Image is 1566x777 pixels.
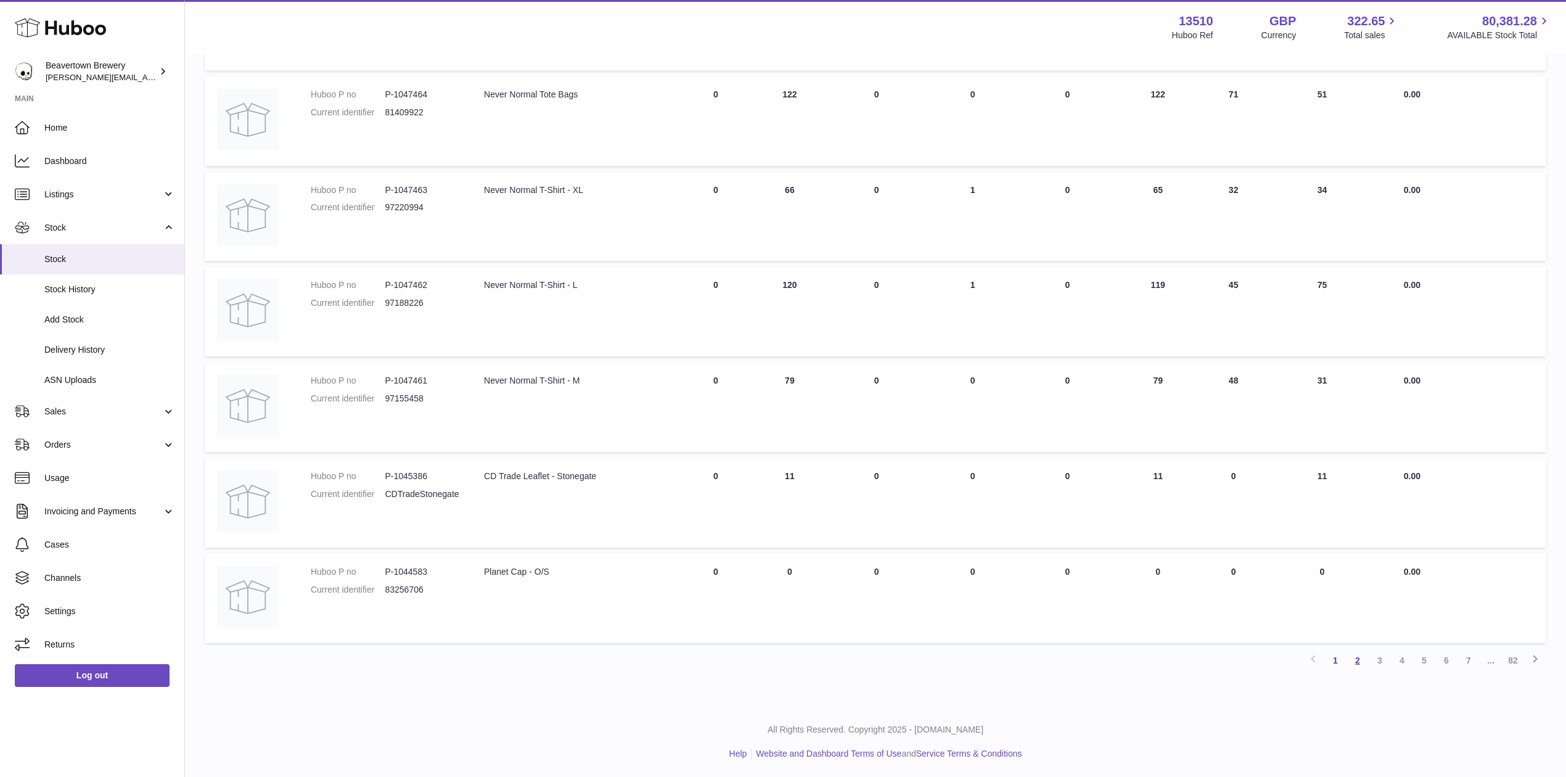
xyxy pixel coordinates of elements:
[1200,76,1267,166] td: 71
[1179,13,1213,30] strong: 13510
[1344,13,1399,41] a: 322.65 Total sales
[1267,458,1377,548] td: 11
[311,375,385,387] dt: Huboo P no
[484,184,666,196] div: Never Normal T-Shirt - XL
[217,89,279,150] img: product image
[753,172,827,261] td: 66
[1267,363,1377,452] td: 31
[44,189,162,200] span: Listings
[44,506,162,517] span: Invoicing and Payments
[753,76,827,166] td: 122
[484,566,666,578] div: Planet Cap - O/S
[1116,76,1200,166] td: 122
[311,279,385,291] dt: Huboo P no
[1447,13,1551,41] a: 80,381.28 AVAILABLE Stock Total
[1347,649,1369,672] a: 2
[753,554,827,643] td: 0
[1065,185,1070,195] span: 0
[1391,649,1413,672] a: 4
[679,458,753,548] td: 0
[927,76,1019,166] td: 0
[385,184,459,196] dd: P-1047463
[44,439,162,451] span: Orders
[927,267,1019,356] td: 1
[1267,76,1377,166] td: 51
[311,107,385,118] dt: Current identifier
[827,267,927,356] td: 0
[44,639,175,651] span: Returns
[385,297,459,309] dd: 97188226
[311,393,385,405] dt: Current identifier
[484,89,666,101] div: Never Normal Tote Bags
[827,172,927,261] td: 0
[1324,649,1347,672] a: 1
[752,748,1022,760] li: and
[753,363,827,452] td: 79
[927,458,1019,548] td: 0
[484,471,666,482] div: CD Trade Leaflet - Stonegate
[679,172,753,261] td: 0
[1065,89,1070,99] span: 0
[1116,363,1200,452] td: 79
[927,363,1019,452] td: 0
[1404,376,1420,385] span: 0.00
[484,375,666,387] div: Never Normal T-Shirt - M
[385,279,459,291] dd: P-1047462
[679,267,753,356] td: 0
[1065,376,1070,385] span: 0
[827,554,927,643] td: 0
[1261,30,1297,41] div: Currency
[1065,471,1070,481] span: 0
[311,584,385,596] dt: Current identifier
[1480,649,1502,672] span: ...
[729,749,747,758] a: Help
[44,539,175,551] span: Cases
[311,566,385,578] dt: Huboo P no
[44,314,175,326] span: Add Stock
[311,471,385,482] dt: Huboo P no
[15,62,33,81] img: Matthew.McCormack@beavertownbrewery.co.uk
[44,155,175,167] span: Dashboard
[753,458,827,548] td: 11
[484,279,666,291] div: Never Normal T-Shirt - L
[311,488,385,500] dt: Current identifier
[1435,649,1457,672] a: 6
[1404,185,1420,195] span: 0.00
[385,488,459,500] dd: CDTradeStonegate
[1404,471,1420,481] span: 0.00
[679,554,753,643] td: 0
[44,284,175,295] span: Stock History
[927,554,1019,643] td: 0
[1116,554,1200,643] td: 0
[44,374,175,386] span: ASN Uploads
[385,393,459,405] dd: 97155458
[753,267,827,356] td: 120
[1347,13,1385,30] span: 322.65
[1200,172,1267,261] td: 32
[1200,363,1267,452] td: 48
[44,253,175,265] span: Stock
[827,458,927,548] td: 0
[44,472,175,484] span: Usage
[1116,458,1200,548] td: 11
[927,172,1019,261] td: 1
[1116,267,1200,356] td: 119
[1404,567,1420,577] span: 0.00
[1269,13,1296,30] strong: GBP
[916,749,1022,758] a: Service Terms & Conditions
[385,566,459,578] dd: P-1044583
[827,76,927,166] td: 0
[1267,554,1377,643] td: 0
[385,375,459,387] dd: P-1047461
[217,184,279,246] img: product image
[1116,172,1200,261] td: 65
[1502,649,1524,672] a: 82
[1172,30,1213,41] div: Huboo Ref
[385,89,459,101] dd: P-1047464
[195,724,1556,736] p: All Rights Reserved. Copyright 2025 - [DOMAIN_NAME]
[1404,280,1420,290] span: 0.00
[385,202,459,213] dd: 97220994
[679,76,753,166] td: 0
[44,572,175,584] span: Channels
[1413,649,1435,672] a: 5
